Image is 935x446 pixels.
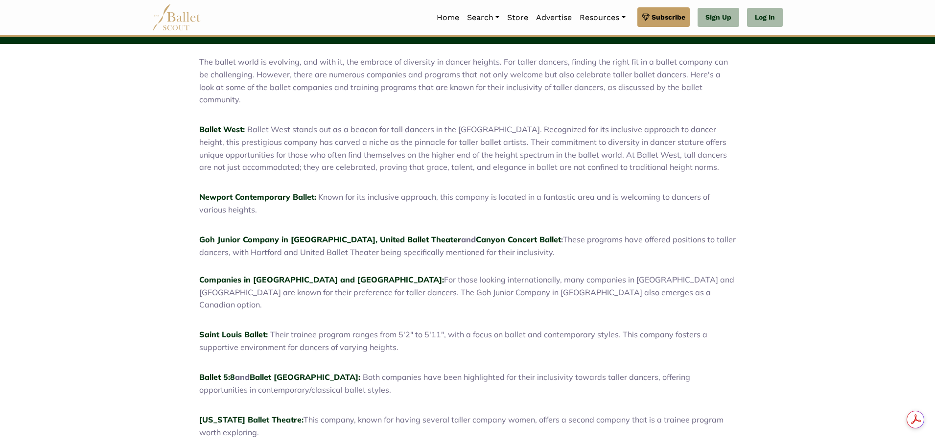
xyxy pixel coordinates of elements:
span: Subscribe [652,12,685,23]
span: These programs have offered positions to taller dancers, with Hartford and United Ballet Theater ... [199,235,736,257]
a: Ballet [GEOGRAPHIC_DATA]: [250,372,360,382]
span: Their trainee program ranges from 5'2" to 5'11", with a focus on ballet and contemporary styles. ... [199,329,707,352]
span: This company, known for having several taller company women, offers a second company that is a tr... [199,415,724,437]
a: Ballet 5:8 [199,372,235,382]
strong: and : [199,235,563,244]
a: Sign Up [698,8,739,27]
a: Home [433,7,463,28]
img: gem.svg [642,12,650,23]
a: Ballet West: [199,124,245,134]
span: For those looking internationally, many companies in [GEOGRAPHIC_DATA] and [GEOGRAPHIC_DATA] are ... [199,275,734,309]
span: Ballet West stands out as a beacon for tall dancers in the [GEOGRAPHIC_DATA]. Recognized for its ... [199,124,727,172]
span: Known for its inclusive approach, this company is located in a fantastic area and is welcoming to... [199,192,710,214]
a: Saint Louis Ballet: [199,329,268,339]
a: Store [503,7,532,28]
span: The ballet world is evolving, and with it, the embrace of diversity in dancer heights. For taller... [199,57,728,104]
a: Advertise [532,7,576,28]
a: Companies in [GEOGRAPHIC_DATA] and [GEOGRAPHIC_DATA]: [199,275,444,284]
a: Newport Contemporary Ballet: [199,192,316,202]
a: Resources [576,7,629,28]
strong: and [199,372,363,382]
a: [US_STATE] Ballet Theatre: [199,415,304,424]
span: Both companies have been highlighted for their inclusivity towards taller dancers, offering oppor... [199,372,690,395]
a: Log In [747,8,783,27]
a: Subscribe [637,7,690,27]
a: Search [463,7,503,28]
a: Canyon Concert Ballet [476,235,561,244]
a: United Ballet Theater [380,235,461,244]
a: Goh Junior Company in [GEOGRAPHIC_DATA], [199,235,377,244]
